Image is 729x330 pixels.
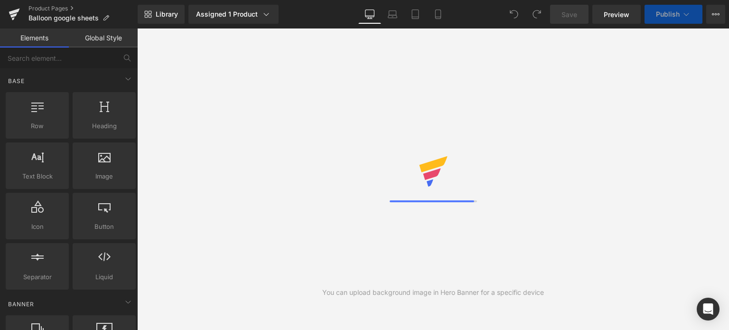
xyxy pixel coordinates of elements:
span: Image [75,171,133,181]
a: Global Style [69,28,138,47]
span: Base [7,76,26,85]
span: Preview [604,9,629,19]
div: Assigned 1 Product [196,9,271,19]
a: Desktop [358,5,381,24]
span: Heading [75,121,133,131]
a: New Library [138,5,185,24]
span: Banner [7,300,35,309]
div: Open Intercom Messenger [697,298,720,321]
span: Liquid [75,272,133,282]
button: Undo [505,5,523,24]
span: Icon [9,222,66,232]
button: More [706,5,725,24]
span: Text Block [9,171,66,181]
span: Library [156,10,178,19]
a: Product Pages [28,5,138,12]
a: Laptop [381,5,404,24]
span: Row [9,121,66,131]
span: Publish [656,10,680,18]
a: Mobile [427,5,449,24]
span: Button [75,222,133,232]
span: Save [561,9,577,19]
button: Publish [645,5,702,24]
div: You can upload background image in Hero Banner for a specific device [322,287,544,298]
span: Separator [9,272,66,282]
a: Tablet [404,5,427,24]
button: Redo [527,5,546,24]
a: Preview [592,5,641,24]
span: Balloon google sheets [28,14,99,22]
